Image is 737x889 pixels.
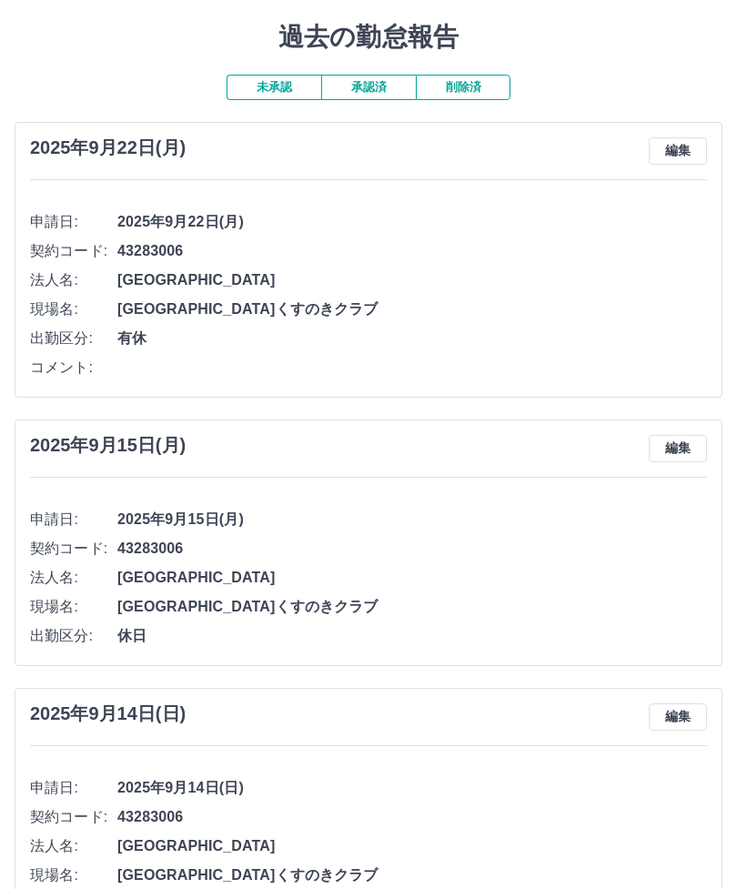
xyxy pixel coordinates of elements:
span: コメント: [30,357,117,379]
span: 法人名: [30,269,117,291]
span: 法人名: [30,567,117,589]
span: [GEOGRAPHIC_DATA]くすのきクラブ [117,864,707,886]
span: 休日 [117,625,707,647]
h3: 2025年9月15日(月) [30,435,186,456]
span: 43283006 [117,806,707,828]
span: [GEOGRAPHIC_DATA] [117,269,707,291]
span: 出勤区分: [30,328,117,349]
span: 出勤区分: [30,625,117,647]
span: [GEOGRAPHIC_DATA]くすのきクラブ [117,298,707,320]
span: 2025年9月14日(日) [117,777,707,799]
span: [GEOGRAPHIC_DATA]くすのきクラブ [117,596,707,618]
button: 編集 [649,703,707,731]
span: 有休 [117,328,707,349]
span: 契約コード: [30,538,117,560]
span: 契約コード: [30,240,117,262]
span: 2025年9月15日(月) [117,509,707,530]
span: 申請日: [30,509,117,530]
h3: 2025年9月22日(月) [30,137,186,158]
span: [GEOGRAPHIC_DATA] [117,567,707,589]
span: 現場名: [30,298,117,320]
span: [GEOGRAPHIC_DATA] [117,835,707,857]
button: 承認済 [321,75,416,100]
span: 43283006 [117,240,707,262]
span: 申請日: [30,777,117,799]
span: 43283006 [117,538,707,560]
span: 現場名: [30,596,117,618]
span: 契約コード: [30,806,117,828]
span: 申請日: [30,211,117,233]
button: 未承認 [227,75,321,100]
button: 編集 [649,435,707,462]
h3: 2025年9月14日(日) [30,703,186,724]
button: 削除済 [416,75,510,100]
span: 2025年9月22日(月) [117,211,707,233]
span: 現場名: [30,864,117,886]
h1: 過去の勤怠報告 [15,22,722,53]
button: 編集 [649,137,707,165]
span: 法人名: [30,835,117,857]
